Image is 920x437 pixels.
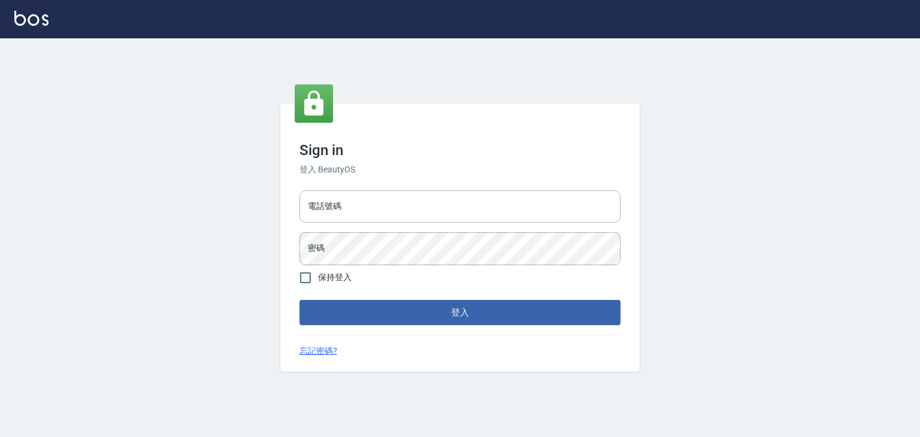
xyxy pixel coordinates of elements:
img: Logo [14,11,49,26]
h6: 登入 BeautyOS [299,163,621,176]
span: 保持登入 [318,271,352,284]
h3: Sign in [299,142,621,159]
button: 登入 [299,300,621,325]
a: 忘記密碼? [299,345,337,357]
